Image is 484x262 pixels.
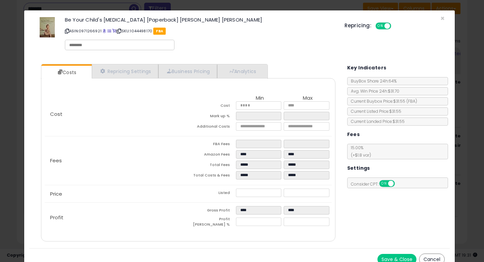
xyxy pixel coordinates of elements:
[188,112,236,122] td: Mark up %
[112,28,116,34] a: Your listing only
[348,181,404,187] span: Consider CPT:
[103,28,106,34] a: BuyBox page
[348,108,401,114] span: Current Listed Price: $31.55
[45,111,188,117] p: Cost
[347,164,370,172] h5: Settings
[188,171,236,182] td: Total Costs & Fees
[188,189,236,199] td: Listed
[348,145,371,158] span: 15.00 %
[345,23,371,28] h5: Repricing:
[188,140,236,150] td: FBA Fees
[376,23,385,29] span: ON
[188,206,236,217] td: Gross Profit
[188,122,236,133] td: Additional Costs
[92,64,158,78] a: Repricing Settings
[188,150,236,161] td: Amazon Fees
[108,28,111,34] a: All offer listings
[153,28,166,35] span: FBA
[348,119,405,124] span: Current Landed Price: $31.55
[65,17,334,22] h3: Be Your Child's [MEDICAL_DATA] [Paperback] [PERSON_NAME] [PERSON_NAME]
[158,64,217,78] a: Business Pricing
[40,17,55,37] img: 41Z9GCn7qDL._SL60_.jpg
[45,215,188,220] p: Profit
[394,181,404,187] span: OFF
[348,88,399,94] span: Avg. Win Price 24h: $31.70
[65,26,334,36] p: ASIN: 0971266921 | SKU: 1044498170
[406,98,417,104] span: ( FBA )
[347,64,387,72] h5: Key Indicators
[390,23,401,29] span: OFF
[348,152,371,158] span: (+$1.8 var)
[393,98,417,104] span: $31.55
[236,95,284,101] th: Min
[380,181,388,187] span: ON
[347,130,360,139] h5: Fees
[348,78,397,84] span: BuyBox Share 24h: 64%
[188,161,236,171] td: Total Fees
[188,217,236,229] td: Profit [PERSON_NAME] %
[41,66,91,79] a: Costs
[217,64,267,78] a: Analytics
[188,101,236,112] td: Cost
[440,13,445,23] span: ×
[348,98,417,104] span: Current Buybox Price:
[45,191,188,197] p: Price
[284,95,331,101] th: Max
[45,158,188,163] p: Fees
